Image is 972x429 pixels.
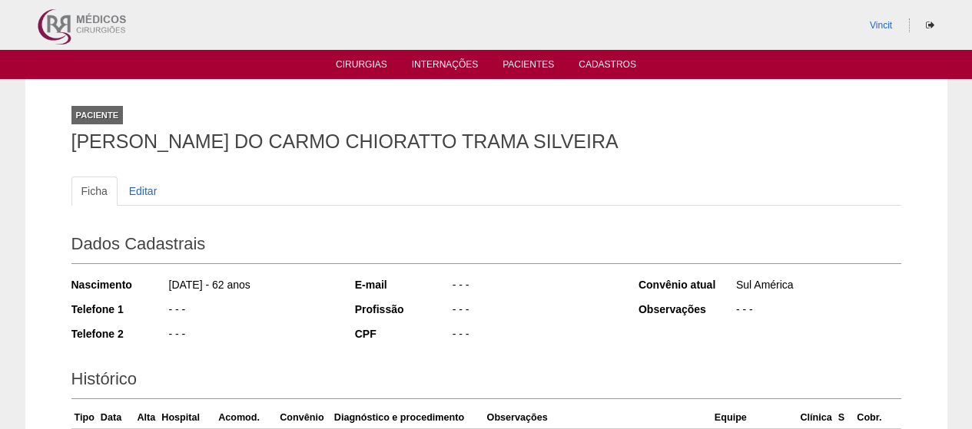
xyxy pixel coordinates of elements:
[451,302,618,321] div: - - -
[71,106,124,124] div: Paciente
[870,20,892,31] a: Vincit
[355,326,451,342] div: CPF
[71,302,168,317] div: Telefone 1
[277,407,331,429] th: Convênio
[119,177,168,206] a: Editar
[336,59,387,74] a: Cirurgias
[158,407,215,429] th: Hospital
[797,407,834,429] th: Clínica
[854,407,884,429] th: Cobr.
[355,302,451,317] div: Profissão
[451,277,618,296] div: - - -
[735,302,901,321] div: - - -
[71,229,901,264] h2: Dados Cadastrais
[215,407,277,429] th: Acomod.
[579,59,636,74] a: Cadastros
[71,326,168,342] div: Telefone 2
[712,407,798,429] th: Equipe
[168,302,334,321] div: - - -
[168,277,334,296] div: [DATE] - 62 anos
[835,407,854,429] th: S
[71,177,118,206] a: Ficha
[484,407,712,429] th: Observações
[451,326,618,345] div: - - -
[71,364,901,399] h2: Histórico
[503,59,554,74] a: Pacientes
[71,277,168,292] div: Nascimento
[355,277,451,292] div: E-mail
[926,21,934,30] i: Sair
[71,407,98,429] th: Tipo
[735,277,901,296] div: Sul América
[639,302,735,317] div: Observações
[639,277,735,292] div: Convênio atual
[412,59,479,74] a: Internações
[71,132,901,151] h1: [PERSON_NAME] DO CARMO CHIORATTO TRAMA SILVEIRA
[98,407,134,429] th: Data
[168,326,334,345] div: - - -
[331,407,484,429] th: Diagnóstico e procedimento
[134,407,159,429] th: Alta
